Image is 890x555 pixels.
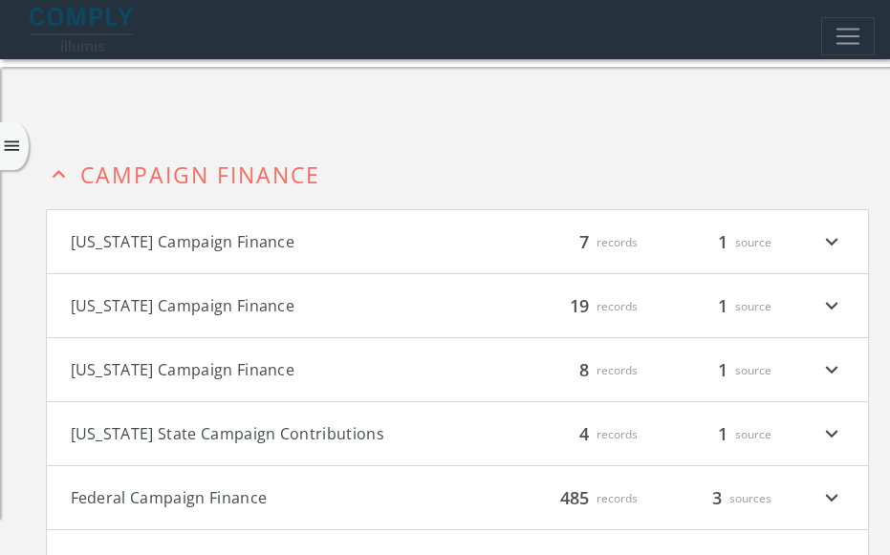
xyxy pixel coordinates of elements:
[2,137,22,157] i: menu
[71,293,458,318] button: [US_STATE] Campaign Finance
[819,293,844,318] i: expand_more
[46,161,72,187] i: expand_less
[657,485,771,510] div: sources
[819,421,844,446] i: expand_more
[657,229,771,254] div: source
[573,356,596,382] span: 8
[71,421,458,446] button: [US_STATE] State Campaign Contributions
[563,292,596,318] span: 19
[71,485,458,510] button: Federal Campaign Finance
[46,158,869,187] button: expand_lessCampaign Finance
[573,420,596,446] span: 4
[657,293,771,318] div: source
[554,484,596,510] span: 485
[80,160,320,190] span: Campaign Finance
[657,357,771,382] div: source
[821,17,875,55] button: Toggle navigation
[711,356,734,382] span: 1
[30,8,137,52] img: illumis
[819,357,844,382] i: expand_more
[71,357,458,382] button: [US_STATE] Campaign Finance
[523,485,638,510] div: records
[657,421,771,446] div: source
[573,228,596,254] span: 7
[711,420,734,446] span: 1
[711,228,734,254] span: 1
[711,292,734,318] span: 1
[71,229,458,254] button: [US_STATE] Campaign Finance
[523,421,638,446] div: records
[523,229,638,254] div: records
[819,485,844,510] i: expand_more
[523,293,638,318] div: records
[523,357,638,382] div: records
[819,229,844,254] i: expand_more
[705,484,728,510] span: 3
